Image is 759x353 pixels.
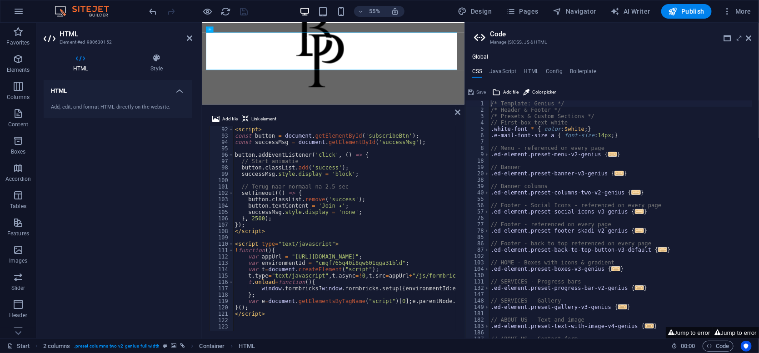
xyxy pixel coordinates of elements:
[607,4,654,19] button: AI Writer
[210,292,234,298] div: 118
[202,6,213,17] button: Click here to leave preview mode and continue editing
[210,241,234,247] div: 110
[465,158,490,164] div: 18
[681,341,695,352] span: 00 00
[465,272,490,278] div: 130
[465,247,490,253] div: 87
[707,341,729,352] span: Code
[490,30,752,38] h2: Code
[210,158,234,164] div: 97
[60,38,174,46] h3: Element #ed-980630152
[465,259,490,266] div: 103
[611,7,650,16] span: AI Writer
[354,6,386,17] button: 55%
[60,30,192,38] h2: HTML
[553,7,596,16] span: Navigator
[490,38,734,46] h3: Manage (S)CSS, JS & HTML
[465,132,490,139] div: 6
[454,4,496,19] button: Design
[210,177,234,184] div: 100
[465,266,490,272] div: 104
[522,87,557,98] button: Color picker
[7,230,29,237] p: Features
[465,126,490,132] div: 5
[465,107,490,113] div: 2
[200,341,225,352] span: Click to select. Double-click to edit
[210,304,234,311] div: 120
[210,126,234,133] div: 92
[210,164,234,171] div: 98
[618,304,627,309] span: ...
[524,68,539,78] h4: HTML
[723,7,751,16] span: More
[465,183,490,189] div: 39
[5,175,31,183] p: Accordion
[489,68,516,78] h4: JavaScript
[210,273,234,279] div: 115
[44,54,121,73] h4: HTML
[741,341,752,352] button: Usercentrics
[368,6,382,17] h6: 55%
[608,152,617,157] span: ...
[210,228,234,234] div: 108
[239,341,255,352] span: Click to select. Double-click to edit
[465,253,490,259] div: 102
[11,284,25,292] p: Slider
[465,329,490,336] div: 186
[465,202,490,209] div: 56
[465,304,490,310] div: 149
[210,171,234,177] div: 99
[43,341,70,352] span: Click to select. Double-click to edit
[210,298,234,304] div: 119
[210,254,234,260] div: 112
[211,114,239,124] button: Add file
[465,278,490,285] div: 131
[465,177,490,183] div: 38
[465,164,490,170] div: 19
[635,285,644,290] span: ...
[503,4,542,19] button: Pages
[8,121,28,128] p: Content
[210,285,234,292] div: 117
[465,209,490,215] div: 57
[241,114,278,124] button: Link element
[645,323,654,328] span: ...
[454,4,496,19] div: Design (Ctrl+Alt+Y)
[210,184,234,190] div: 101
[458,7,492,16] span: Design
[465,196,490,202] div: 55
[222,114,238,124] span: Add file
[570,68,597,78] h4: Boilerplate
[51,104,185,111] div: Add, edit, and format HTML directly on the website.
[43,341,255,352] nav: breadcrumb
[465,100,490,107] div: 1
[635,228,644,233] span: ...
[391,7,399,15] i: On resize automatically adjust zoom level to fit chosen device.
[615,171,624,176] span: ...
[465,170,490,177] div: 20
[671,341,695,352] h6: Session time
[10,203,26,210] p: Tables
[171,343,176,348] i: This element contains a background
[210,215,234,222] div: 106
[465,221,490,228] div: 77
[148,6,159,17] button: undo
[7,66,30,74] p: Elements
[9,257,28,264] p: Images
[6,39,30,46] p: Favorites
[465,113,490,119] div: 3
[713,327,759,338] button: Jump to error
[465,310,490,317] div: 181
[465,228,490,234] div: 78
[506,7,538,16] span: Pages
[465,323,490,329] div: 183
[669,7,704,16] span: Publish
[532,87,556,98] span: Color picker
[491,87,520,98] button: Add file
[74,341,160,352] span: . preset-columns-two-v2-genius-fullwidth
[703,341,734,352] button: Code
[210,209,234,215] div: 105
[210,152,234,158] div: 96
[658,247,667,252] span: ...
[210,145,234,152] div: 95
